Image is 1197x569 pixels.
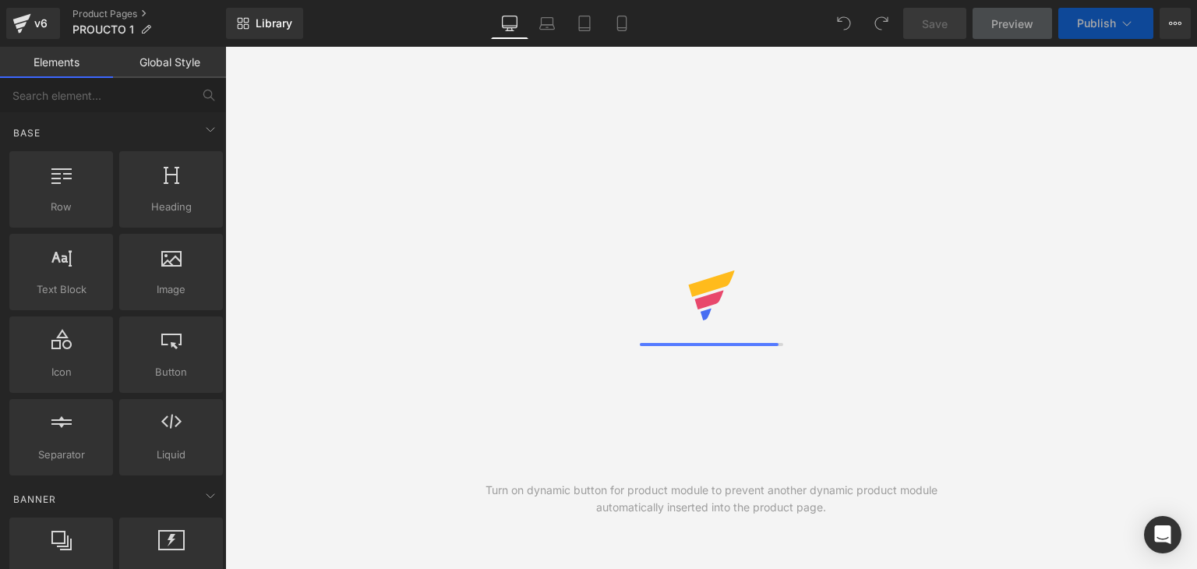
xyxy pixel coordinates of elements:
a: v6 [6,8,60,39]
span: Liquid [124,447,218,463]
a: Global Style [113,47,226,78]
button: Undo [828,8,860,39]
span: Banner [12,492,58,507]
span: Base [12,125,42,140]
a: Laptop [528,8,566,39]
span: Image [124,281,218,298]
div: v6 [31,13,51,34]
span: Icon [14,364,108,380]
span: Row [14,199,108,215]
button: More [1160,8,1191,39]
span: Text Block [14,281,108,298]
span: Heading [124,199,218,215]
span: Separator [14,447,108,463]
span: Library [256,16,292,30]
a: New Library [226,8,303,39]
a: Mobile [603,8,641,39]
span: PROUCTO 1 [72,23,134,36]
span: Preview [991,16,1033,32]
span: Save [922,16,948,32]
a: Preview [973,8,1052,39]
a: Product Pages [72,8,226,20]
button: Publish [1058,8,1153,39]
div: Turn on dynamic button for product module to prevent another dynamic product module automatically... [468,482,955,516]
button: Redo [866,8,897,39]
div: Open Intercom Messenger [1144,516,1181,553]
a: Desktop [491,8,528,39]
span: Publish [1077,17,1116,30]
span: Button [124,364,218,380]
a: Tablet [566,8,603,39]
